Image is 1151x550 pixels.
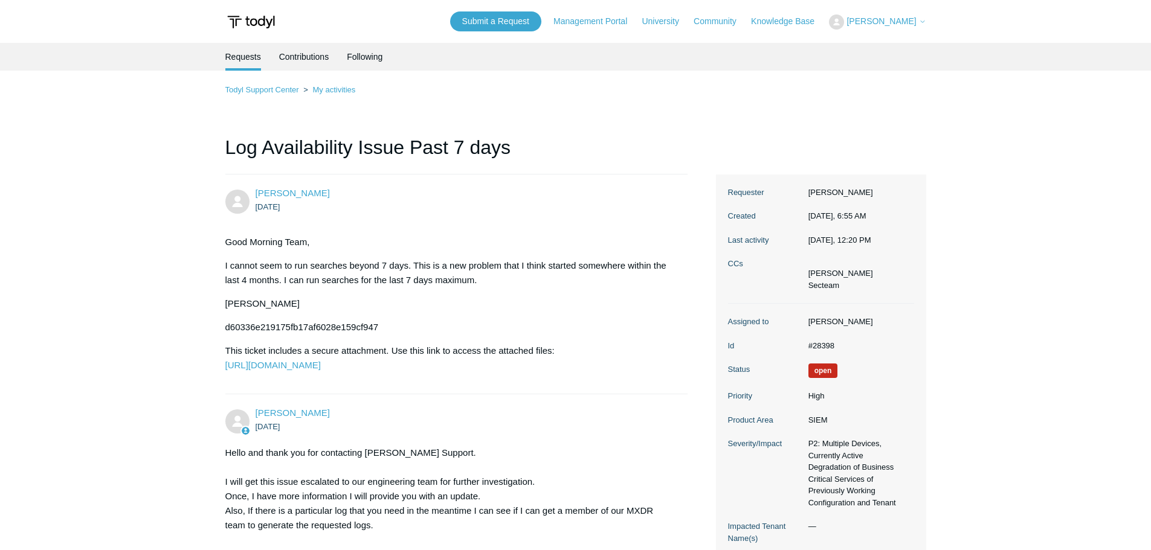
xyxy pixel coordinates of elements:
[225,320,676,334] p: d60336e219175fb17af6028e159cf947
[312,85,355,94] a: My activities
[802,414,914,426] dd: SIEM
[225,43,261,71] li: Requests
[256,408,330,418] a: [PERSON_NAME]
[802,520,914,532] dd: —
[802,187,914,199] dd: [PERSON_NAME]
[553,15,639,28] a: Management Portal
[846,16,916,26] span: [PERSON_NAME]
[694,15,749,28] a: Community
[802,390,914,402] dd: High
[728,210,802,222] dt: Created
[802,438,914,508] dd: P2: Multiple Devices, Currently Active Degradation of Business Critical Services of Previously Wo...
[728,363,802,376] dt: Status
[225,85,301,94] li: Todyl Support Center
[808,267,873,280] li: Chris Caruso
[728,258,802,270] dt: CCs
[728,390,802,402] dt: Priority
[728,316,802,328] dt: Assigned to
[808,211,866,220] time: 09/25/2025, 06:55
[751,15,827,28] a: Knowledge Base
[256,422,280,431] time: 09/25/2025, 07:21
[256,188,330,198] span: Jesse Espaillat
[728,414,802,426] dt: Product Area
[347,43,382,71] a: Following
[808,363,838,378] span: We are working on a response for you
[225,235,676,249] p: Good Morning Team,
[225,11,277,33] img: Todyl Support Center Help Center home page
[225,133,688,174] h1: Log Availability Issue Past 7 days
[225,296,676,311] p: [PERSON_NAME]
[279,43,329,71] a: Contributions
[225,360,321,370] a: [URL][DOMAIN_NAME]
[728,438,802,450] dt: Severity/Impact
[728,340,802,352] dt: Id
[829,14,926,30] button: [PERSON_NAME]
[728,234,802,246] dt: Last activity
[728,520,802,544] dt: Impacted Tenant Name(s)
[808,235,871,245] time: 09/26/2025, 12:20
[301,85,355,94] li: My activities
[802,340,914,352] dd: #28398
[225,85,299,94] a: Todyl Support Center
[225,258,676,287] p: I cannot seem to run searches beyond 7 days. This is a new problem that I think started somewhere...
[642,15,691,28] a: University
[256,188,330,198] a: [PERSON_NAME]
[256,202,280,211] time: 09/25/2025, 06:55
[808,280,873,292] li: Secteam
[450,11,541,31] a: Submit a Request
[256,408,330,418] span: Kris Haire
[225,344,676,373] p: This ticket includes a secure attachment. Use this link to access the attached files:
[728,187,802,199] dt: Requester
[802,316,914,328] dd: [PERSON_NAME]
